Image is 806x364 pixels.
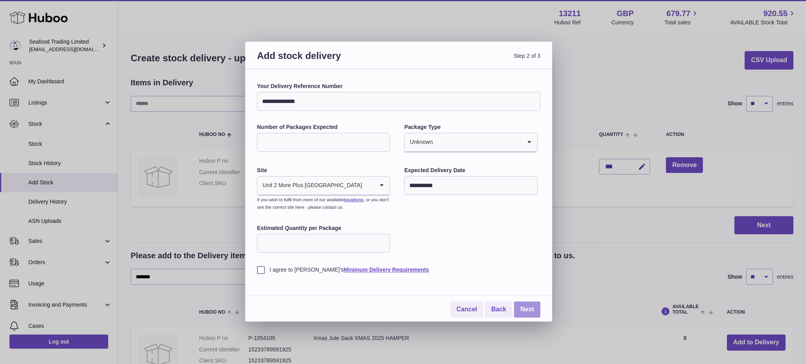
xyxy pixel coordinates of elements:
label: Number of Packages Expected [257,123,390,131]
label: Estimated Quantity per Package [257,224,390,232]
label: Expected Delivery Date [404,167,537,174]
label: Site [257,167,390,174]
h3: Add stock delivery [257,50,399,71]
div: Search for option [257,176,390,195]
input: Search for option [433,133,521,151]
span: Step 2 of 3 [399,50,540,71]
small: If you wish to fulfil from more of our available , or you don’t see the correct site here - pleas... [257,197,389,210]
a: Back [485,301,512,318]
a: Next [514,301,540,318]
label: Package Type [404,123,537,131]
div: Search for option [405,133,537,152]
a: locations [344,197,363,202]
span: Unknown [405,133,433,151]
a: Minimum Delivery Requirements [344,267,429,273]
a: Cancel [450,301,483,318]
label: I agree to [PERSON_NAME]'s [257,266,540,274]
span: Unit 2 More Plus [GEOGRAPHIC_DATA] [257,176,362,195]
label: Your Delivery Reference Number [257,83,540,90]
input: Search for option [362,176,374,195]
